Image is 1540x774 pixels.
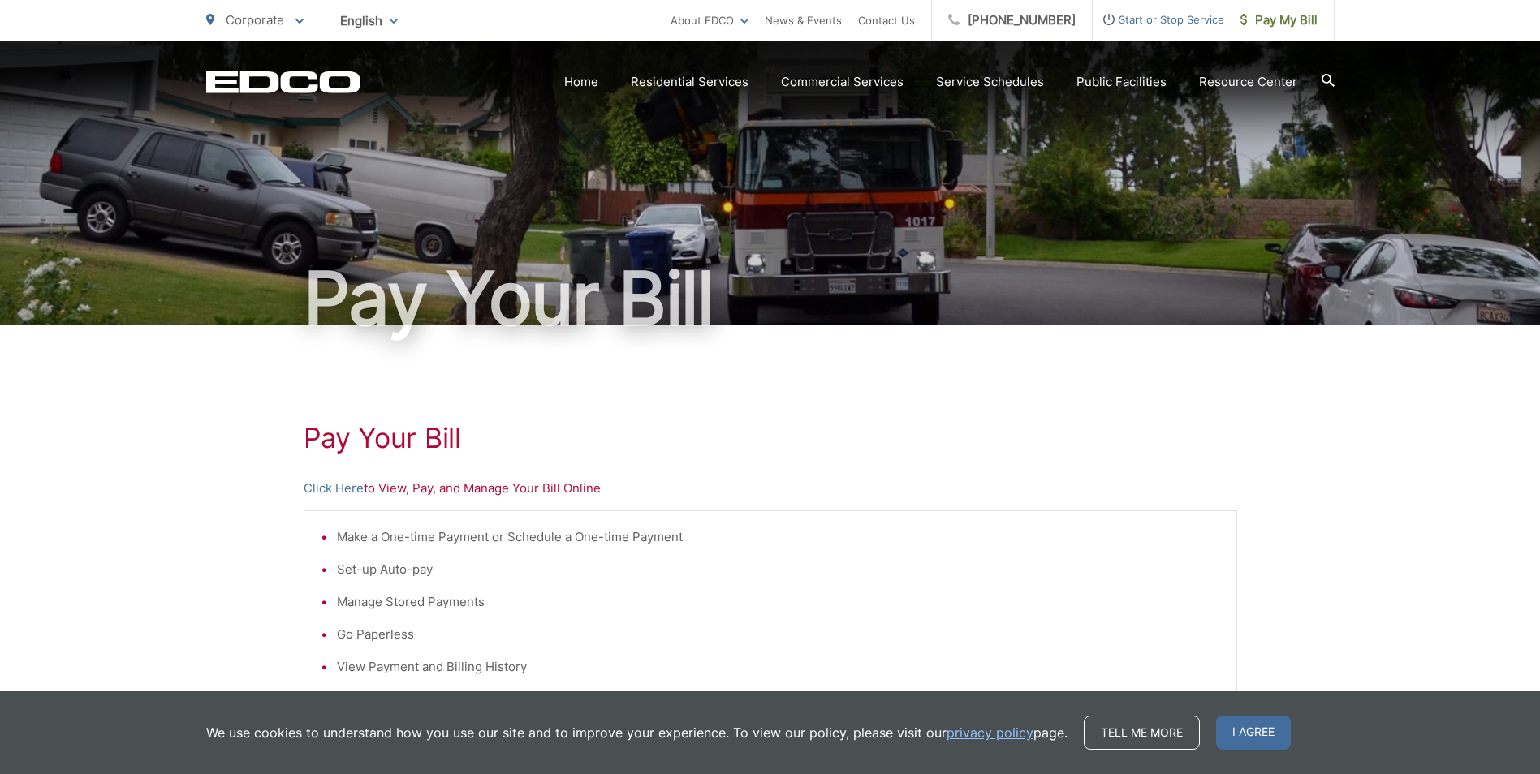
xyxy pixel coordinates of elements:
[206,71,360,93] a: EDCD logo. Return to the homepage.
[337,560,1220,579] li: Set-up Auto-pay
[304,479,364,498] a: Click Here
[936,72,1044,92] a: Service Schedules
[337,625,1220,644] li: Go Paperless
[337,592,1220,612] li: Manage Stored Payments
[858,11,915,30] a: Contact Us
[947,723,1033,742] a: privacy policy
[1216,716,1291,750] span: I agree
[631,72,748,92] a: Residential Services
[226,12,284,28] span: Corporate
[1240,11,1318,30] span: Pay My Bill
[671,11,748,30] a: About EDCO
[1199,72,1297,92] a: Resource Center
[304,422,1237,454] h1: Pay Your Bill
[206,723,1068,742] p: We use cookies to understand how you use our site and to improve your experience. To view our pol...
[304,479,1237,498] p: to View, Pay, and Manage Your Bill Online
[765,11,842,30] a: News & Events
[1076,72,1167,92] a: Public Facilities
[564,72,598,92] a: Home
[781,72,904,92] a: Commercial Services
[1084,716,1200,750] a: Tell me more
[337,657,1220,677] li: View Payment and Billing History
[337,527,1220,547] li: Make a One-time Payment or Schedule a One-time Payment
[206,258,1335,339] h1: Pay Your Bill
[328,6,410,35] span: English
